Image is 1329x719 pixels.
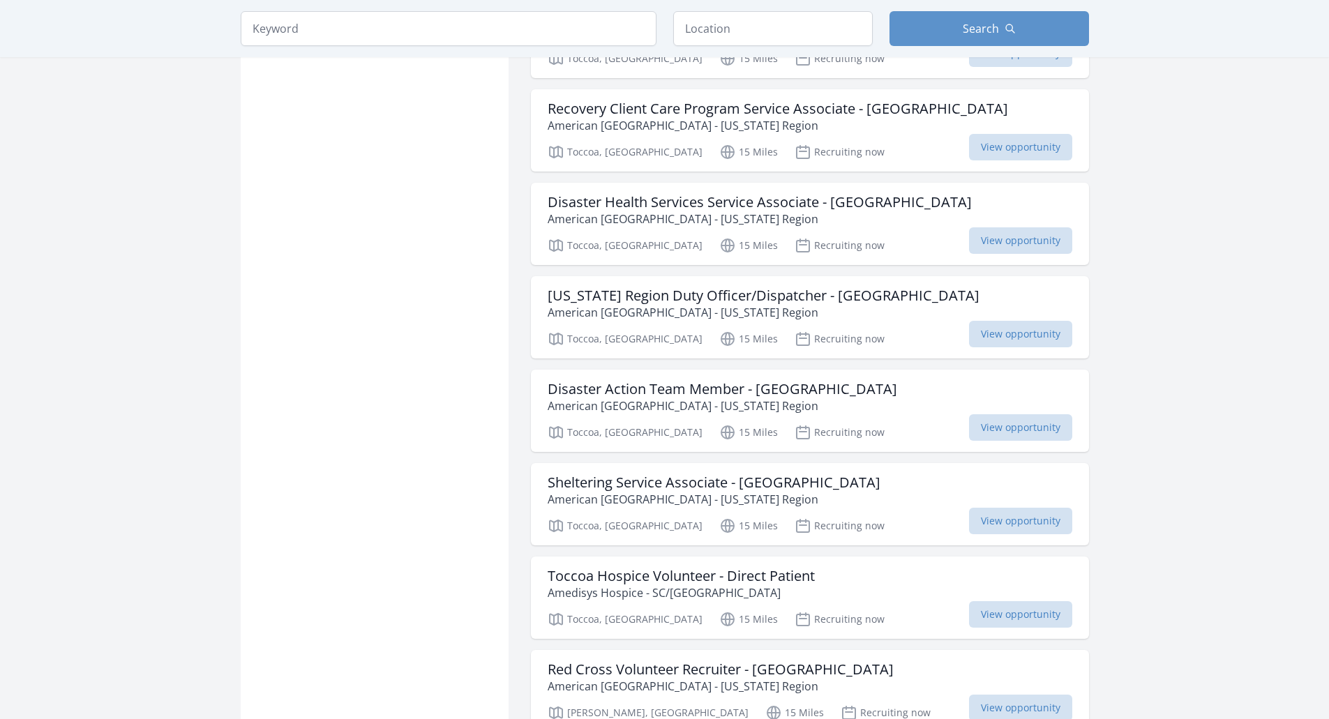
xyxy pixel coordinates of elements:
p: Toccoa, [GEOGRAPHIC_DATA] [548,424,703,441]
p: 15 Miles [719,611,778,628]
p: 15 Miles [719,144,778,160]
p: Recruiting now [795,611,885,628]
a: Toccoa Hospice Volunteer - Direct Patient Amedisys Hospice - SC/[GEOGRAPHIC_DATA] Toccoa, [GEOGRA... [531,557,1089,639]
a: Recovery Client Care Program Service Associate - [GEOGRAPHIC_DATA] American [GEOGRAPHIC_DATA] - [... [531,89,1089,172]
p: Recruiting now [795,517,885,534]
span: View opportunity [969,508,1072,534]
a: Disaster Action Team Member - [GEOGRAPHIC_DATA] American [GEOGRAPHIC_DATA] - [US_STATE] Region To... [531,370,1089,452]
p: Recruiting now [795,424,885,441]
a: [US_STATE] Region Duty Officer/Dispatcher - [GEOGRAPHIC_DATA] American [GEOGRAPHIC_DATA] - [US_ST... [531,276,1089,358]
p: Toccoa, [GEOGRAPHIC_DATA] [548,237,703,254]
span: View opportunity [969,227,1072,254]
a: Sheltering Service Associate - [GEOGRAPHIC_DATA] American [GEOGRAPHIC_DATA] - [US_STATE] Region T... [531,463,1089,545]
h3: Disaster Action Team Member - [GEOGRAPHIC_DATA] [548,381,897,398]
a: Disaster Health Services Service Associate - [GEOGRAPHIC_DATA] American [GEOGRAPHIC_DATA] - [US_S... [531,183,1089,265]
input: Keyword [241,11,656,46]
h3: Recovery Client Care Program Service Associate - [GEOGRAPHIC_DATA] [548,100,1008,117]
p: Toccoa, [GEOGRAPHIC_DATA] [548,50,703,67]
p: American [GEOGRAPHIC_DATA] - [US_STATE] Region [548,117,1008,134]
p: Toccoa, [GEOGRAPHIC_DATA] [548,517,703,534]
h3: Sheltering Service Associate - [GEOGRAPHIC_DATA] [548,474,880,491]
p: American [GEOGRAPHIC_DATA] - [US_STATE] Region [548,678,894,695]
p: 15 Miles [719,237,778,254]
p: American [GEOGRAPHIC_DATA] - [US_STATE] Region [548,304,979,321]
span: View opportunity [969,414,1072,441]
p: Toccoa, [GEOGRAPHIC_DATA] [548,611,703,628]
button: Search [889,11,1089,46]
p: Recruiting now [795,50,885,67]
input: Location [673,11,873,46]
p: Recruiting now [795,237,885,254]
p: 15 Miles [719,50,778,67]
p: Recruiting now [795,331,885,347]
h3: Disaster Health Services Service Associate - [GEOGRAPHIC_DATA] [548,194,972,211]
span: View opportunity [969,321,1072,347]
p: 15 Miles [719,424,778,441]
p: Toccoa, [GEOGRAPHIC_DATA] [548,144,703,160]
h3: Toccoa Hospice Volunteer - Direct Patient [548,568,815,584]
span: Search [963,20,999,37]
p: Amedisys Hospice - SC/[GEOGRAPHIC_DATA] [548,584,815,601]
p: Toccoa, [GEOGRAPHIC_DATA] [548,331,703,347]
p: American [GEOGRAPHIC_DATA] - [US_STATE] Region [548,398,897,414]
h3: Red Cross Volunteer Recruiter - [GEOGRAPHIC_DATA] [548,661,894,678]
span: View opportunity [969,601,1072,628]
p: 15 Miles [719,517,778,534]
p: Recruiting now [795,144,885,160]
h3: [US_STATE] Region Duty Officer/Dispatcher - [GEOGRAPHIC_DATA] [548,287,979,304]
p: American [GEOGRAPHIC_DATA] - [US_STATE] Region [548,491,880,508]
p: American [GEOGRAPHIC_DATA] - [US_STATE] Region [548,211,972,227]
p: 15 Miles [719,331,778,347]
span: View opportunity [969,134,1072,160]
